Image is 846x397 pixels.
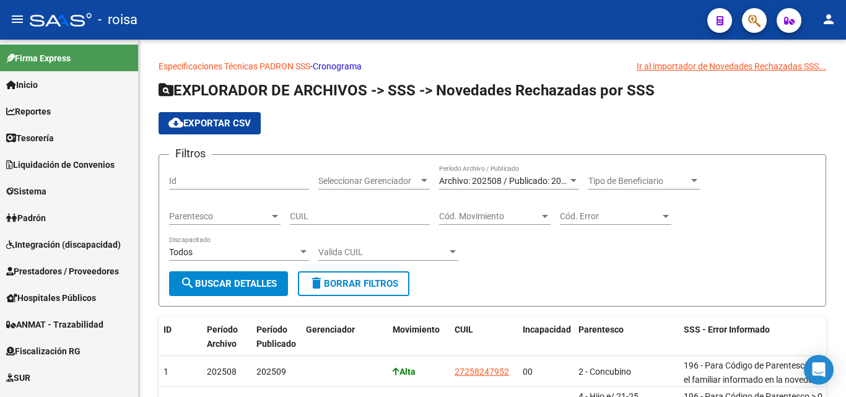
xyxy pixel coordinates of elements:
span: 202509 [256,367,286,377]
span: Parentesco [169,211,269,222]
datatable-header-cell: SSS - Error Informado [679,316,834,357]
span: 27258247952 [455,367,509,377]
span: Movimiento [393,325,440,334]
datatable-header-cell: Parentesco [573,316,679,357]
span: Padrón [6,211,46,225]
span: Gerenciador [306,325,355,334]
datatable-header-cell: ID [159,316,202,357]
span: SSS - Error Informado [684,325,770,334]
span: Prestadores / Proveedores [6,264,119,278]
span: Período Archivo [207,325,238,349]
span: Tesorería [6,131,54,145]
span: Liquidación de Convenios [6,158,115,172]
span: Valida CUIL [318,247,447,258]
span: Firma Express [6,51,71,65]
span: 202508 [207,367,237,377]
p: - [159,59,826,73]
span: Hospitales Públicos [6,291,96,305]
span: Archivo: 202508 / Publicado: 202509 [439,176,581,186]
button: Borrar Filtros [298,271,409,296]
span: Exportar CSV [168,118,251,129]
span: 2 - Concubino [578,367,631,377]
span: Sistema [6,185,46,198]
span: Período Publicado [256,325,296,349]
span: Borrar Filtros [309,278,398,289]
span: Seleccionar Gerenciador [318,176,419,186]
span: 1 [164,367,168,377]
datatable-header-cell: Período Archivo [202,316,251,357]
span: Parentesco [578,325,624,334]
span: ID [164,325,172,334]
span: Buscar Detalles [180,278,277,289]
div: Ir al importador de Novedades Rechazadas SSS... [637,59,826,73]
span: EXPLORADOR DE ARCHIVOS -> SSS -> Novedades Rechazadas por SSS [159,82,655,99]
div: Open Intercom Messenger [804,355,834,385]
span: Cód. Movimiento [439,211,539,222]
strong: Alta [393,367,416,377]
span: Inicio [6,78,38,92]
span: - roisa [98,6,137,33]
datatable-header-cell: Período Publicado [251,316,301,357]
button: Buscar Detalles [169,271,288,296]
mat-icon: delete [309,276,324,290]
mat-icon: search [180,276,195,290]
datatable-header-cell: CUIL [450,316,518,357]
a: Especificaciones Técnicas PADRON SSS [159,61,310,71]
button: Exportar CSV [159,112,261,134]
span: CUIL [455,325,473,334]
span: SUR [6,371,30,385]
span: Fiscalización RG [6,344,81,358]
h3: Filtros [169,145,212,162]
span: Reportes [6,105,51,118]
span: Todos [169,247,193,257]
datatable-header-cell: Gerenciador [301,316,388,357]
span: ANMAT - Trazabilidad [6,318,103,331]
mat-icon: cloud_download [168,115,183,130]
span: Tipo de Beneficiario [588,176,689,186]
span: Cód. Error [560,211,660,222]
mat-icon: person [821,12,836,27]
div: 00 [523,365,569,379]
mat-icon: menu [10,12,25,27]
span: Integración (discapacidad) [6,238,121,251]
a: Cronograma [313,61,362,71]
datatable-header-cell: Movimiento [388,316,450,357]
span: Incapacidad [523,325,571,334]
datatable-header-cell: Incapacidad [518,316,573,357]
